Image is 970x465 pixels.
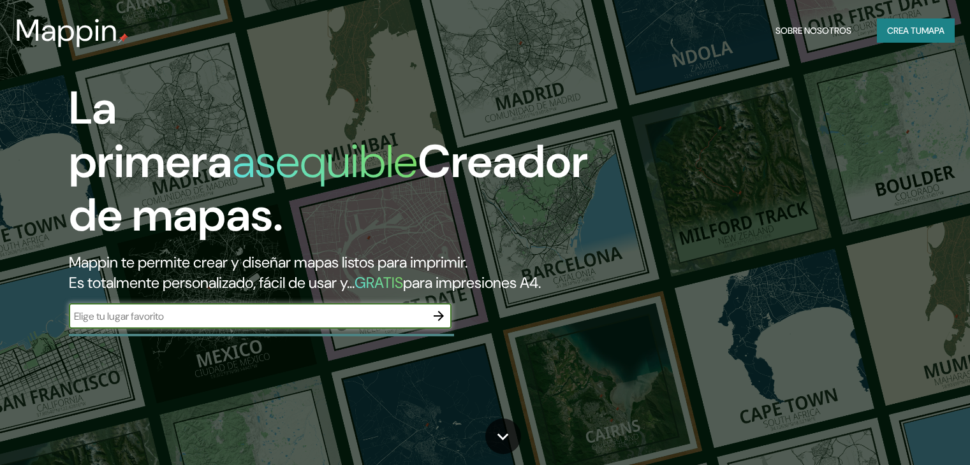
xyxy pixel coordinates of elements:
[775,25,851,36] font: Sobre nosotros
[69,78,232,191] font: La primera
[69,273,355,292] font: Es totalmente personalizado, fácil de usar y...
[877,18,955,43] button: Crea tumapa
[887,25,922,36] font: Crea tu
[69,309,426,324] input: Elige tu lugar favorito
[69,252,467,272] font: Mappin te permite crear y diseñar mapas listos para imprimir.
[770,18,856,43] button: Sobre nosotros
[355,273,403,292] font: GRATIS
[232,132,418,191] font: asequible
[118,33,128,43] img: pin de mapeo
[69,132,588,245] font: Creador de mapas.
[922,25,944,36] font: mapa
[15,10,118,50] font: Mappin
[403,273,541,292] font: para impresiones A4.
